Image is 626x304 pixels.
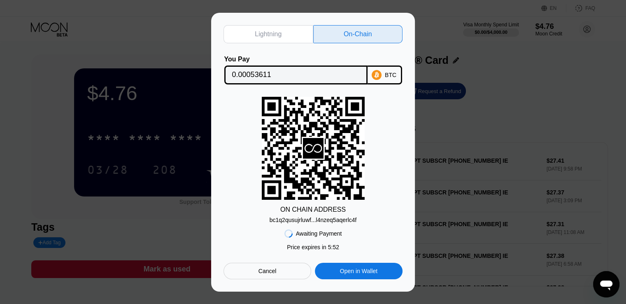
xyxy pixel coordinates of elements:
[340,267,377,275] div: Open in Wallet
[287,244,339,250] div: Price expires in
[270,213,357,223] div: bc1q2qusujrluwf...l4nzeq5aqerlc4f
[224,56,368,63] div: You Pay
[385,72,396,78] div: BTC
[344,30,372,38] div: On-Chain
[296,230,342,237] div: Awaiting Payment
[328,244,339,250] span: 5 : 52
[223,263,311,279] div: Cancel
[258,267,277,275] div: Cancel
[255,30,282,38] div: Lightning
[280,206,346,213] div: ON CHAIN ADDRESS
[315,263,403,279] div: Open in Wallet
[270,217,357,223] div: bc1q2qusujrluwf...l4nzeq5aqerlc4f
[313,25,403,43] div: On-Chain
[223,25,313,43] div: Lightning
[593,271,619,297] iframe: Button to launch messaging window, conversation in progress
[223,56,403,84] div: You PayBTC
